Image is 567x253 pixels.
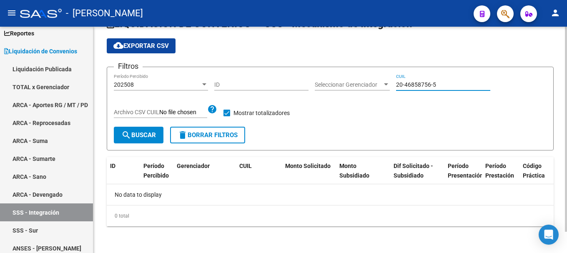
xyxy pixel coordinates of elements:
mat-icon: delete [178,130,188,140]
mat-icon: person [550,8,560,18]
span: Mostrar totalizadores [233,108,290,118]
datatable-header-cell: Monto Subsidiado [336,157,390,194]
span: Exportar CSV [113,42,169,50]
span: - [PERSON_NAME] [66,4,143,23]
span: Período Percibido [143,163,169,179]
mat-icon: cloud_download [113,40,123,50]
mat-icon: menu [7,8,17,18]
span: Monto Subsidiado [339,163,369,179]
datatable-header-cell: Código Práctica [519,157,553,194]
datatable-header-cell: Período Prestación [482,157,519,194]
datatable-header-cell: Período Percibido [140,157,173,194]
mat-icon: help [207,104,217,114]
datatable-header-cell: Monto Solicitado [282,157,336,194]
span: Reportes [4,29,34,38]
button: Buscar [114,127,163,143]
input: Archivo CSV CUIL [159,109,207,116]
button: Exportar CSV [107,38,176,53]
datatable-header-cell: Período Presentación [444,157,482,194]
mat-icon: search [121,130,131,140]
datatable-header-cell: Gerenciador [173,157,236,194]
span: CUIL [239,163,252,169]
span: Buscar [121,131,156,139]
div: 0 total [107,205,554,226]
datatable-header-cell: Dif Solicitado - Subsidiado [390,157,444,194]
span: Dif Solicitado - Subsidiado [394,163,433,179]
span: Monto Solicitado [285,163,331,169]
span: Gerenciador [177,163,210,169]
span: 202508 [114,81,134,88]
span: Archivo CSV CUIL [114,109,159,115]
span: Período Presentación [448,163,483,179]
span: Liquidación de Convenios [4,47,77,56]
span: Seleccionar Gerenciador [315,81,382,88]
span: Período Prestación [485,163,514,179]
button: Borrar Filtros [170,127,245,143]
span: Código Práctica [523,163,545,179]
div: No data to display [107,184,554,205]
h3: Filtros [114,60,143,72]
datatable-header-cell: ID [107,157,140,194]
div: Open Intercom Messenger [539,225,559,245]
datatable-header-cell: CUIL [236,157,282,194]
span: ID [110,163,115,169]
span: Borrar Filtros [178,131,238,139]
